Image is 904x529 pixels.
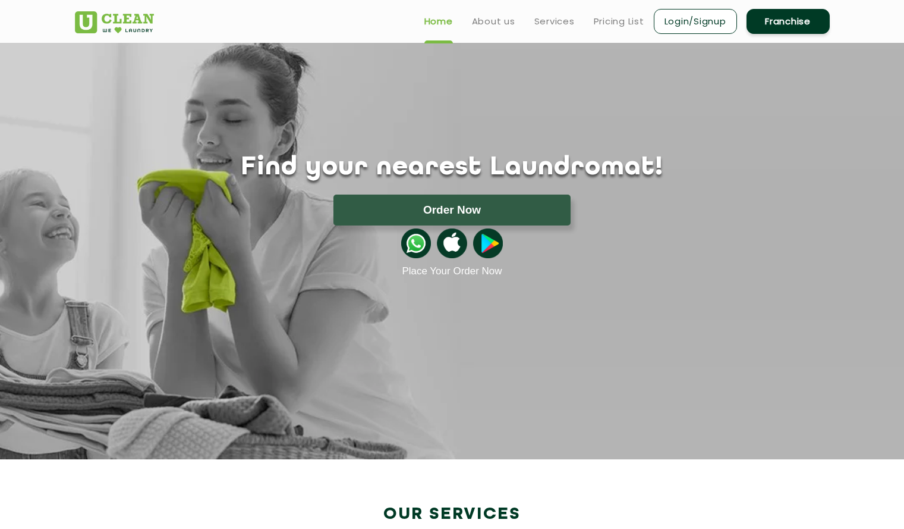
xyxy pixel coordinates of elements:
[594,14,644,29] a: Pricing List
[401,228,431,258] img: whatsappicon.png
[75,11,154,33] img: UClean Laundry and Dry Cleaning
[473,228,503,258] img: playstoreicon.png
[654,9,737,34] a: Login/Signup
[333,195,571,226] button: Order Now
[746,9,830,34] a: Franchise
[66,153,839,183] h1: Find your nearest Laundromat!
[534,14,575,29] a: Services
[75,505,830,524] h2: Our Services
[424,14,453,29] a: Home
[402,265,502,277] a: Place Your Order Now
[472,14,515,29] a: About us
[437,228,467,258] img: apple-icon.png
